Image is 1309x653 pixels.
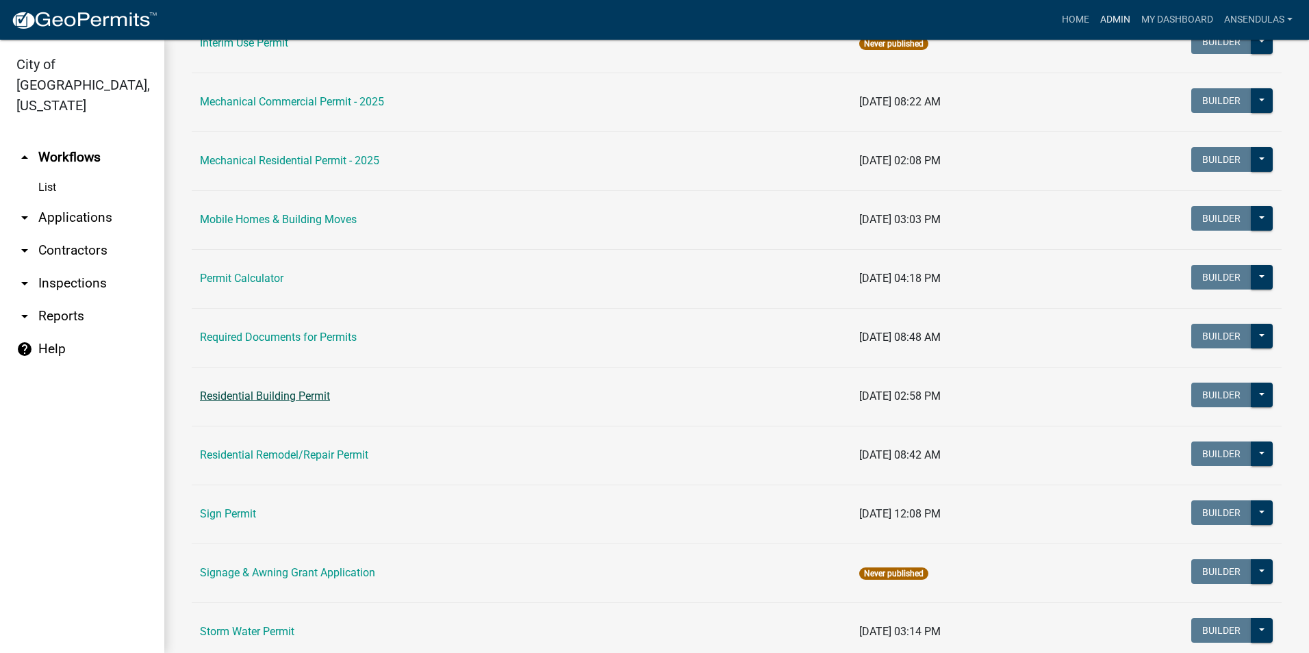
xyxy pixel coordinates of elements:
a: Residential Remodel/Repair Permit [200,448,368,461]
a: Storm Water Permit [200,625,294,638]
a: Home [1056,7,1095,33]
a: Required Documents for Permits [200,331,357,344]
span: [DATE] 03:14 PM [859,625,941,638]
span: Never published [859,567,928,580]
span: [DATE] 12:08 PM [859,507,941,520]
a: ansendulas [1219,7,1298,33]
i: arrow_drop_down [16,242,33,259]
button: Builder [1191,383,1251,407]
button: Builder [1191,206,1251,231]
a: Mechanical Commercial Permit - 2025 [200,95,384,108]
button: Builder [1191,441,1251,466]
a: Admin [1095,7,1136,33]
a: My Dashboard [1136,7,1219,33]
a: Permit Calculator [200,272,283,285]
i: arrow_drop_down [16,308,33,324]
a: Interim Use Permit [200,36,288,49]
span: Never published [859,38,928,50]
a: Mobile Homes & Building Moves [200,213,357,226]
button: Builder [1191,265,1251,290]
button: Builder [1191,500,1251,525]
span: [DATE] 03:03 PM [859,213,941,226]
span: [DATE] 08:22 AM [859,95,941,108]
span: [DATE] 04:18 PM [859,272,941,285]
span: [DATE] 08:48 AM [859,331,941,344]
button: Builder [1191,559,1251,584]
a: Sign Permit [200,507,256,520]
span: [DATE] 02:58 PM [859,389,941,402]
i: arrow_drop_up [16,149,33,166]
button: Builder [1191,88,1251,113]
span: [DATE] 08:42 AM [859,448,941,461]
span: [DATE] 02:08 PM [859,154,941,167]
button: Builder [1191,618,1251,643]
a: Mechanical Residential Permit - 2025 [200,154,379,167]
i: arrow_drop_down [16,209,33,226]
i: help [16,341,33,357]
button: Builder [1191,324,1251,348]
i: arrow_drop_down [16,275,33,292]
button: Builder [1191,29,1251,54]
a: Residential Building Permit [200,389,330,402]
a: Signage & Awning Grant Application [200,566,375,579]
button: Builder [1191,147,1251,172]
